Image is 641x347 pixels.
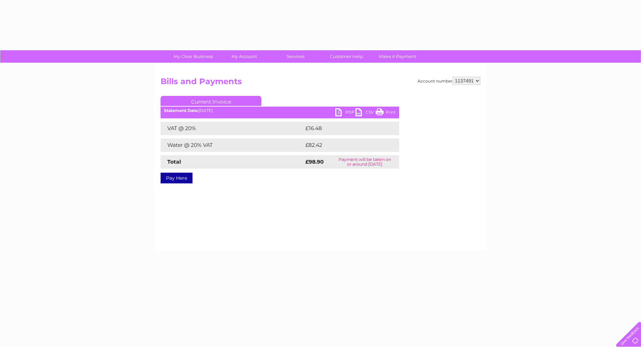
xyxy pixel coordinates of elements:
[376,108,396,118] a: Print
[304,138,385,152] td: £82.42
[418,77,480,85] div: Account number
[161,122,304,135] td: VAT @ 20%
[370,50,425,63] a: Make A Payment
[161,138,304,152] td: Water @ 20% VAT
[167,159,181,165] strong: Total
[335,108,355,118] a: PDF
[161,96,261,106] a: Current Invoice
[161,77,480,90] h2: Bills and Payments
[319,50,374,63] a: Customer Help
[217,50,272,63] a: My Account
[331,155,399,169] td: Payment will be taken on or around [DATE]
[304,122,385,135] td: £16.48
[268,50,323,63] a: Services
[166,50,221,63] a: My Clear Business
[305,159,324,165] strong: £98.90
[355,108,376,118] a: CSV
[164,108,199,113] b: Statement Date:
[161,108,399,113] div: [DATE]
[161,173,193,183] a: Pay Here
